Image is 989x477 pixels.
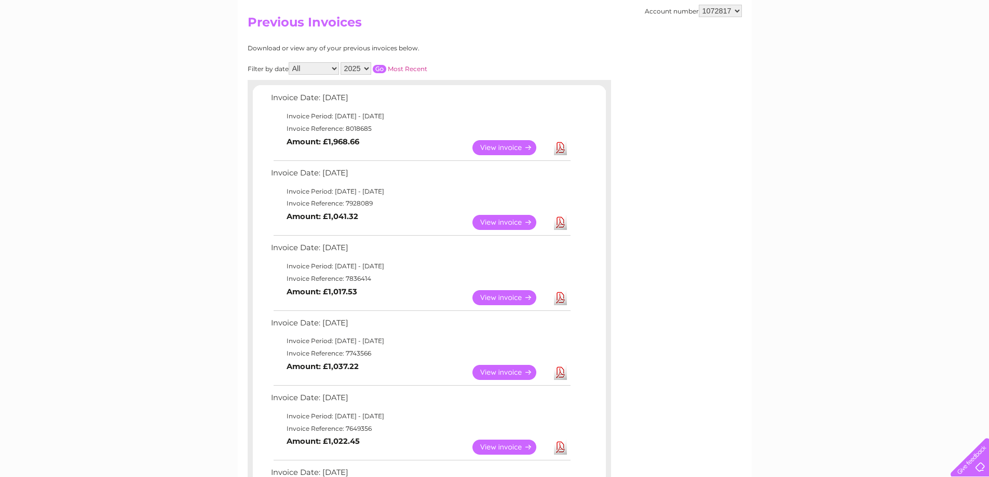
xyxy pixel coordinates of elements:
[248,45,520,52] div: Download or view any of your previous invoices below.
[287,362,359,371] b: Amount: £1,037.22
[268,91,572,110] td: Invoice Date: [DATE]
[832,44,855,52] a: Energy
[472,140,549,155] a: View
[268,197,572,210] td: Invoice Reference: 7928089
[268,335,572,347] td: Invoice Period: [DATE] - [DATE]
[287,437,360,446] b: Amount: £1,022.45
[268,122,572,135] td: Invoice Reference: 8018685
[554,140,567,155] a: Download
[287,212,358,221] b: Amount: £1,041.32
[268,166,572,185] td: Invoice Date: [DATE]
[793,5,865,18] a: 0333 014 3131
[472,365,549,380] a: View
[268,185,572,198] td: Invoice Period: [DATE] - [DATE]
[554,290,567,305] a: Download
[806,44,826,52] a: Water
[35,27,88,59] img: logo.png
[472,440,549,455] a: View
[554,215,567,230] a: Download
[861,44,892,52] a: Telecoms
[899,44,914,52] a: Blog
[268,110,572,122] td: Invoice Period: [DATE] - [DATE]
[248,15,742,35] h2: Previous Invoices
[268,241,572,260] td: Invoice Date: [DATE]
[268,260,572,272] td: Invoice Period: [DATE] - [DATE]
[268,272,572,285] td: Invoice Reference: 7836414
[554,365,567,380] a: Download
[388,65,427,73] a: Most Recent
[472,215,549,230] a: View
[268,423,572,435] td: Invoice Reference: 7649356
[287,287,357,296] b: Amount: £1,017.53
[472,290,549,305] a: View
[920,44,945,52] a: Contact
[268,316,572,335] td: Invoice Date: [DATE]
[955,44,979,52] a: Log out
[287,137,359,146] b: Amount: £1,968.66
[268,391,572,410] td: Invoice Date: [DATE]
[554,440,567,455] a: Download
[645,5,742,17] div: Account number
[268,347,572,360] td: Invoice Reference: 7743566
[248,62,520,75] div: Filter by date
[268,410,572,423] td: Invoice Period: [DATE] - [DATE]
[250,6,740,50] div: Clear Business is a trading name of Verastar Limited (registered in [GEOGRAPHIC_DATA] No. 3667643...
